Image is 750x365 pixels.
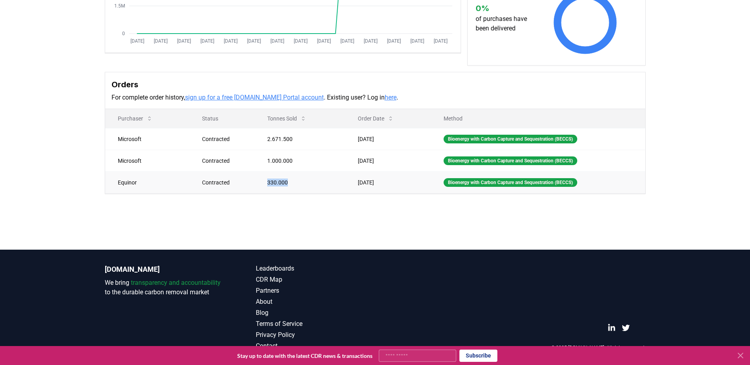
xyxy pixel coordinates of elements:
td: Microsoft [105,150,189,171]
a: Terms of Service [256,319,375,329]
p: For complete order history, . Existing user? Log in . [111,93,639,102]
tspan: [DATE] [387,38,401,44]
tspan: [DATE] [130,38,144,44]
h3: 0 % [476,2,535,14]
tspan: [DATE] [153,38,167,44]
div: Bioenergy with Carbon Capture and Sequestration (BECCS) [444,178,577,187]
tspan: [DATE] [340,38,354,44]
tspan: [DATE] [433,38,447,44]
a: Leaderboards [256,264,375,273]
button: Purchaser [111,111,159,126]
tspan: 0 [122,31,125,36]
td: Microsoft [105,128,189,150]
a: Partners [256,286,375,295]
td: Equinor [105,171,189,193]
a: CDR Map [256,275,375,284]
span: transparency and accountability [131,279,221,286]
a: here [385,94,397,101]
tspan: [DATE] [293,38,307,44]
td: 330.000 [255,171,345,193]
p: Status [196,115,248,122]
td: [DATE] [345,150,431,171]
tspan: [DATE] [200,38,214,44]
tspan: 1.5M [114,3,125,9]
td: 1.000.000 [255,150,345,171]
div: Contracted [202,179,248,186]
button: Tonnes Sold [261,111,313,126]
p: Method [437,115,639,122]
td: 2.671.500 [255,128,345,150]
p: © 2025 [DOMAIN_NAME]. All rights reserved. [551,344,646,351]
a: LinkedIn [608,324,616,332]
div: Contracted [202,135,248,143]
td: [DATE] [345,128,431,150]
tspan: [DATE] [410,38,424,44]
div: Bioenergy with Carbon Capture and Sequestration (BECCS) [444,135,577,143]
a: Privacy Policy [256,330,375,340]
tspan: [DATE] [223,38,237,44]
tspan: [DATE] [270,38,284,44]
p: of purchases have been delivered [476,14,535,33]
td: [DATE] [345,171,431,193]
tspan: [DATE] [177,38,191,44]
tspan: [DATE] [247,38,261,44]
p: We bring to the durable carbon removal market [105,278,224,297]
button: Order Date [351,111,400,126]
h3: Orders [111,79,639,90]
a: Blog [256,308,375,318]
a: Contact [256,341,375,351]
div: Bioenergy with Carbon Capture and Sequestration (BECCS) [444,156,577,165]
tspan: [DATE] [363,38,377,44]
div: Contracted [202,157,248,165]
a: sign up for a free [DOMAIN_NAME] Portal account [185,94,324,101]
p: [DOMAIN_NAME] [105,264,224,275]
a: About [256,297,375,307]
a: Twitter [622,324,630,332]
tspan: [DATE] [317,38,331,44]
